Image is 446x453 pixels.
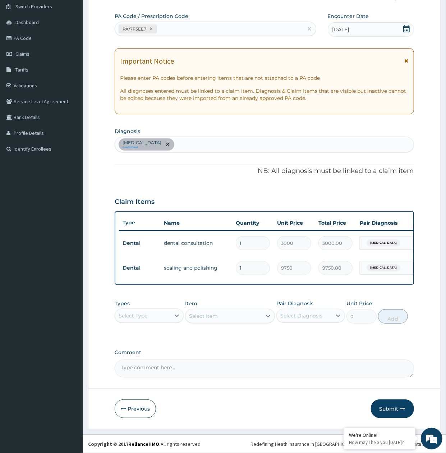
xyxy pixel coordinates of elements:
h3: Claim Items [115,198,155,206]
span: Dashboard [15,19,39,26]
label: Comment [115,349,414,356]
span: remove selection option [165,141,171,148]
div: Select Type [119,312,147,319]
span: Tariffs [15,67,28,73]
div: PA/7F3EE7 [120,25,147,33]
span: [MEDICAL_DATA] [367,239,400,247]
label: Pair Diagnosis [276,300,313,307]
button: Previous [115,399,156,418]
label: Types [115,301,130,307]
div: Redefining Heath Insurance in [GEOGRAPHIC_DATA] using Telemedicine and Data Science! [250,440,441,448]
th: Name [160,216,232,230]
td: Dental [119,261,160,275]
h1: Important Notice [120,57,174,65]
span: Claims [15,51,29,57]
p: NB: All diagnosis must be linked to a claim item [115,166,414,176]
textarea: Type your message and hit 'Enter' [4,196,137,221]
div: We're Online! [349,432,410,438]
p: All diagnoses entered must be linked to a claim item. Diagnosis & Claim Items that are visible bu... [120,87,408,102]
span: [MEDICAL_DATA] [367,264,400,271]
td: dental consultation [160,236,232,250]
footer: All rights reserved. [83,435,446,453]
th: Pair Diagnosis [356,216,435,230]
p: Please enter PA codes before entering items that are not attached to a PA code [120,74,408,82]
p: [MEDICAL_DATA] [123,140,161,146]
div: Chat with us now [37,40,121,50]
span: Switch Providers [15,3,52,10]
strong: Copyright © 2017 . [88,441,161,447]
label: Unit Price [346,300,372,307]
div: Select Diagnosis [280,312,322,319]
label: PA Code / Prescription Code [115,13,188,20]
label: Item [185,300,197,307]
th: Unit Price [273,216,315,230]
p: How may I help you today? [349,439,410,445]
small: confirmed [123,146,161,149]
td: Dental [119,237,160,250]
th: Quantity [232,216,273,230]
label: Encounter Date [328,13,369,20]
span: We're online! [42,91,99,163]
button: Submit [371,399,414,418]
img: d_794563401_company_1708531726252_794563401 [13,36,29,54]
td: scaling and polishing [160,261,232,275]
th: Type [119,216,160,229]
label: Diagnosis [115,128,140,135]
button: Add [378,309,408,324]
a: RelianceHMO [128,441,159,447]
th: Total Price [315,216,356,230]
div: Minimize live chat window [118,4,135,21]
